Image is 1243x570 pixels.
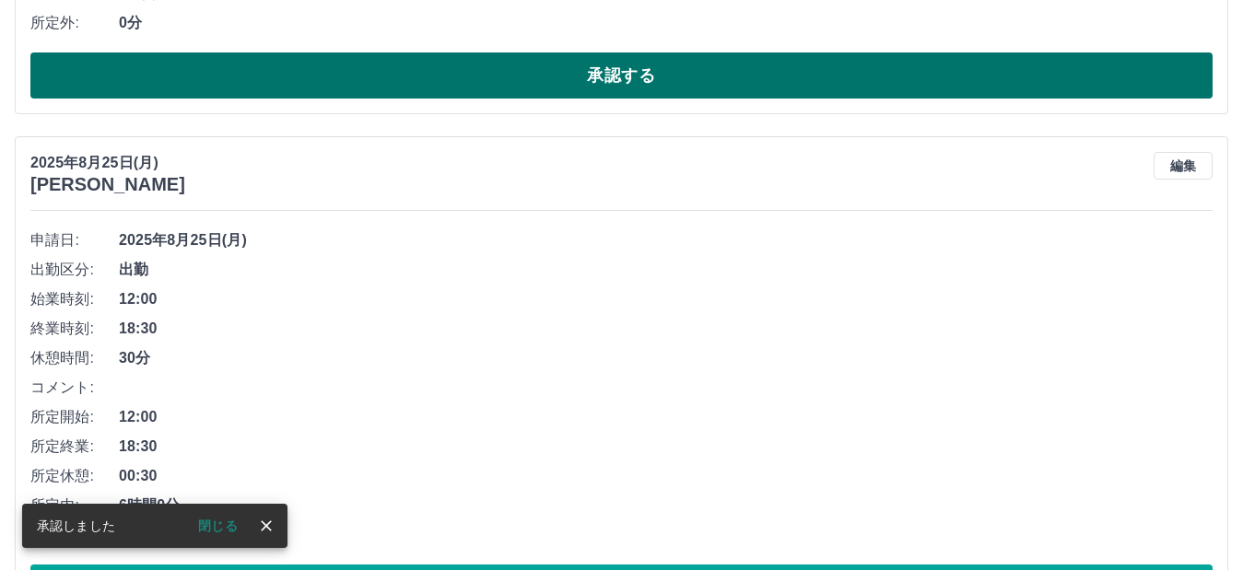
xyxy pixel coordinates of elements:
[30,229,119,251] span: 申請日:
[119,318,1213,340] span: 18:30
[119,524,1213,546] span: 0分
[119,259,1213,281] span: 出勤
[30,494,119,517] span: 所定内:
[252,512,280,540] button: close
[30,52,1213,99] button: 承認する
[183,512,252,540] button: 閉じる
[119,436,1213,458] span: 18:30
[37,509,115,542] div: 承認しました
[30,288,119,310] span: 始業時刻:
[119,288,1213,310] span: 12:00
[30,12,119,34] span: 所定外:
[119,347,1213,369] span: 30分
[119,465,1213,487] span: 00:30
[30,318,119,340] span: 終業時刻:
[119,494,1213,517] span: 6時間0分
[30,465,119,487] span: 所定休憩:
[30,259,119,281] span: 出勤区分:
[119,229,1213,251] span: 2025年8月25日(月)
[119,12,1213,34] span: 0分
[30,406,119,428] span: 所定開始:
[119,406,1213,428] span: 12:00
[1154,152,1213,180] button: 編集
[30,347,119,369] span: 休憩時間:
[30,152,185,174] p: 2025年8月25日(月)
[30,377,119,399] span: コメント:
[30,174,185,195] h3: [PERSON_NAME]
[30,436,119,458] span: 所定終業:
